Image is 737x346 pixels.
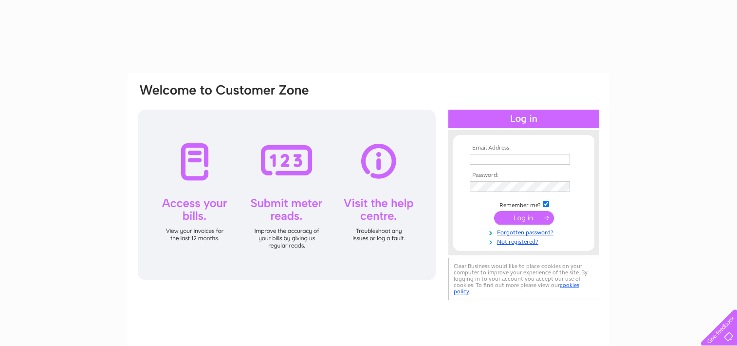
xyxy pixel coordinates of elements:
[467,172,580,179] th: Password:
[494,211,554,225] input: Submit
[467,145,580,152] th: Email Address:
[470,227,580,236] a: Forgotten password?
[454,282,579,295] a: cookies policy
[467,199,580,209] td: Remember me?
[448,258,599,300] div: Clear Business would like to place cookies on your computer to improve your experience of the sit...
[470,236,580,246] a: Not registered?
